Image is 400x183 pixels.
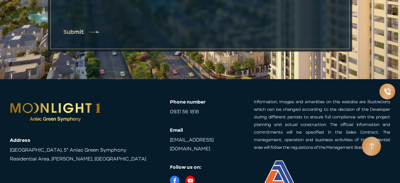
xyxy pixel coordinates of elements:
[63,28,99,35] button: Submit
[170,136,214,152] a: [EMAIL_ADDRESS][DOMAIN_NAME]
[10,136,146,144] strong: Address
[170,108,199,115] a: 0931 56 1818
[254,98,390,151] p: Information, images and amenities on this website are illustrations which can be changed accordin...
[10,146,146,163] span: [GEOGRAPHIC_DATA], 5* Anlac Green Symphony Residential Area, [PERSON_NAME], [GEOGRAPHIC_DATA]
[170,98,230,106] strong: Phone number
[170,163,230,171] strong: Follow us on:
[369,143,374,150] img: Arrow icon
[384,88,390,95] img: Phone icon
[170,126,230,134] strong: Email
